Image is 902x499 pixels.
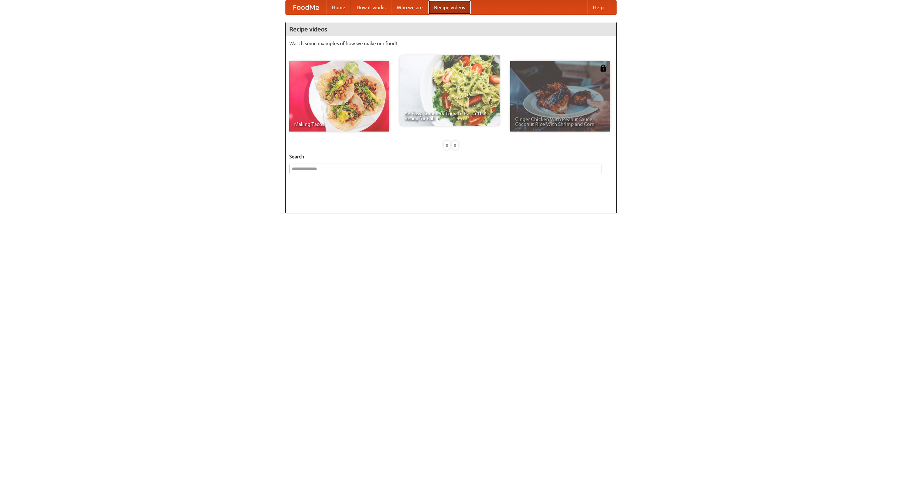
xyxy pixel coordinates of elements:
h4: Recipe videos [286,22,616,36]
a: FoodMe [286,0,326,14]
a: An Easy, Summery Tomato Pasta That's Ready for Fall [400,55,500,126]
a: Making Tacos [289,61,389,132]
a: Recipe videos [428,0,471,14]
p: Watch some examples of how we make our food! [289,40,613,47]
a: Home [326,0,351,14]
div: » [452,141,458,150]
span: An Easy, Summery Tomato Pasta That's Ready for Fall [404,111,495,121]
div: « [444,141,450,150]
img: 483408.png [600,65,607,72]
a: Who we are [391,0,428,14]
h5: Search [289,153,613,160]
a: How it works [351,0,391,14]
span: Making Tacos [294,122,384,127]
a: Help [587,0,609,14]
